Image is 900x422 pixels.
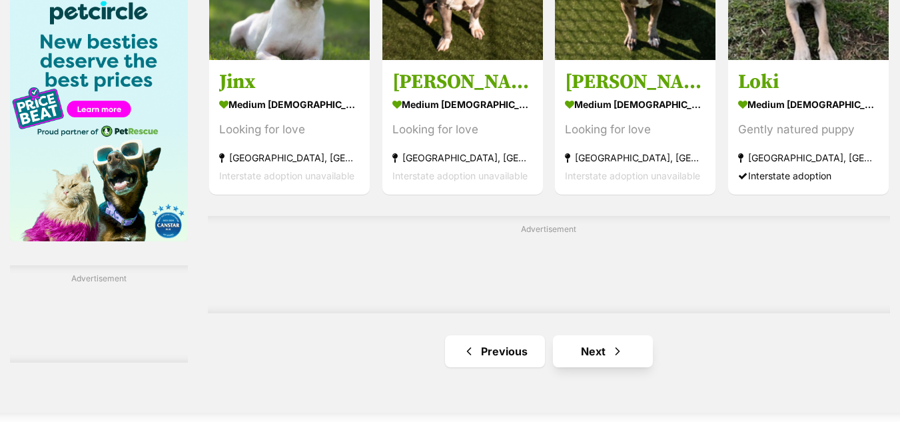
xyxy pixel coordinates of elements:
div: Advertisement [10,265,188,363]
div: Advertisement [208,216,890,313]
div: Looking for love [219,121,360,139]
span: Interstate adoption unavailable [565,170,700,181]
span: Interstate adoption unavailable [392,170,528,181]
h3: Jinx [219,69,360,95]
strong: [GEOGRAPHIC_DATA], [GEOGRAPHIC_DATA] [738,149,879,167]
a: Previous page [445,335,545,367]
nav: Pagination [208,335,890,367]
strong: medium [DEMOGRAPHIC_DATA] Dog [219,95,360,114]
a: Jinx medium [DEMOGRAPHIC_DATA] Dog Looking for love [GEOGRAPHIC_DATA], [GEOGRAPHIC_DATA] Intersta... [209,59,370,195]
a: Next page [553,335,653,367]
h3: Loki [738,69,879,95]
strong: medium [DEMOGRAPHIC_DATA] Dog [392,95,533,114]
strong: [GEOGRAPHIC_DATA], [GEOGRAPHIC_DATA] [392,149,533,167]
div: Interstate adoption [738,167,879,185]
a: [PERSON_NAME] imp 1484 medium [DEMOGRAPHIC_DATA] Dog Looking for love [GEOGRAPHIC_DATA], [GEOGRAP... [382,59,543,195]
a: [PERSON_NAME] imp 1483 medium [DEMOGRAPHIC_DATA] Dog Looking for love [GEOGRAPHIC_DATA], [GEOGRAP... [555,59,715,195]
h3: [PERSON_NAME] imp 1484 [392,69,533,95]
strong: medium [DEMOGRAPHIC_DATA] Dog [738,95,879,114]
h3: [PERSON_NAME] imp 1483 [565,69,705,95]
span: Interstate adoption unavailable [219,170,354,181]
div: Looking for love [392,121,533,139]
strong: medium [DEMOGRAPHIC_DATA] Dog [565,95,705,114]
strong: [GEOGRAPHIC_DATA], [GEOGRAPHIC_DATA] [565,149,705,167]
a: Loki medium [DEMOGRAPHIC_DATA] Dog Gently natured puppy [GEOGRAPHIC_DATA], [GEOGRAPHIC_DATA] Inte... [728,59,889,195]
strong: [GEOGRAPHIC_DATA], [GEOGRAPHIC_DATA] [219,149,360,167]
div: Looking for love [565,121,705,139]
div: Gently natured puppy [738,121,879,139]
